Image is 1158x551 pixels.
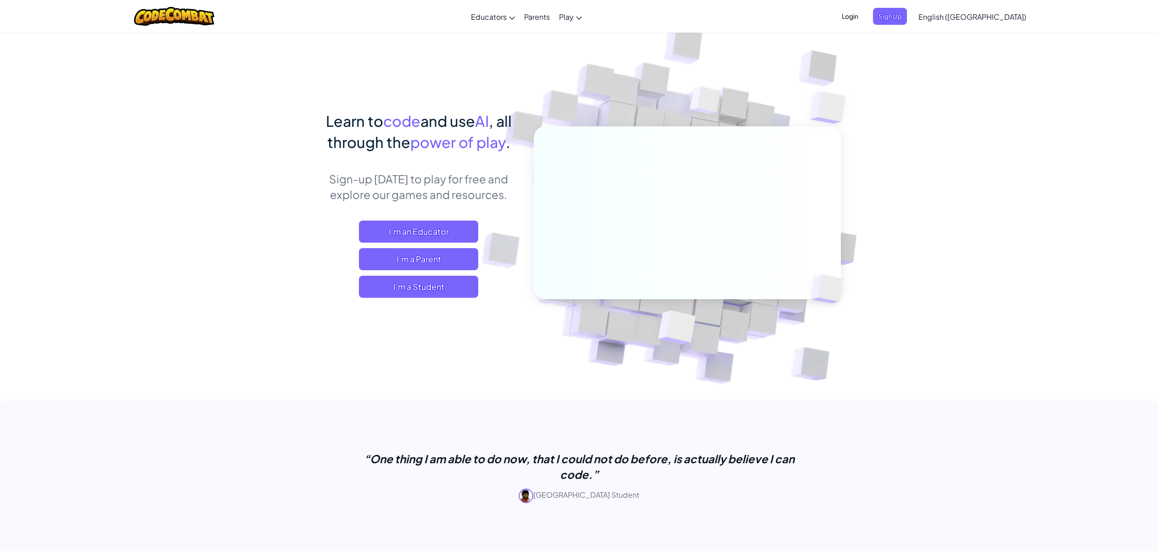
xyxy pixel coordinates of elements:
a: Play [554,4,587,29]
img: CodeCombat logo [134,7,214,26]
img: Overlap cubes [672,68,738,137]
a: Parents [520,4,554,29]
span: . [506,133,510,151]
a: Educators [466,4,520,29]
a: I'm an Educator [359,221,478,243]
a: I'm a Parent [359,248,478,270]
p: “One thing I am able to do now, that I could not do before, is actually believe I can code.” [350,451,809,482]
a: English ([GEOGRAPHIC_DATA]) [914,4,1031,29]
img: Overlap cubes [795,256,864,323]
button: Sign Up [873,8,907,25]
img: Overlap cubes [635,291,717,367]
span: power of play [410,133,506,151]
img: Overlap cubes [792,69,871,147]
span: code [383,112,420,130]
p: [GEOGRAPHIC_DATA] Student [350,489,809,503]
button: I'm a Student [359,276,478,298]
span: Learn to [326,112,383,130]
img: avatar [519,489,533,503]
span: AI [475,112,489,130]
span: Educators [471,12,507,22]
span: and use [420,112,475,130]
span: Play [559,12,574,22]
button: Login [836,8,864,25]
span: English ([GEOGRAPHIC_DATA]) [918,12,1026,22]
p: Sign-up [DATE] to play for free and explore our games and resources. [318,171,520,202]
